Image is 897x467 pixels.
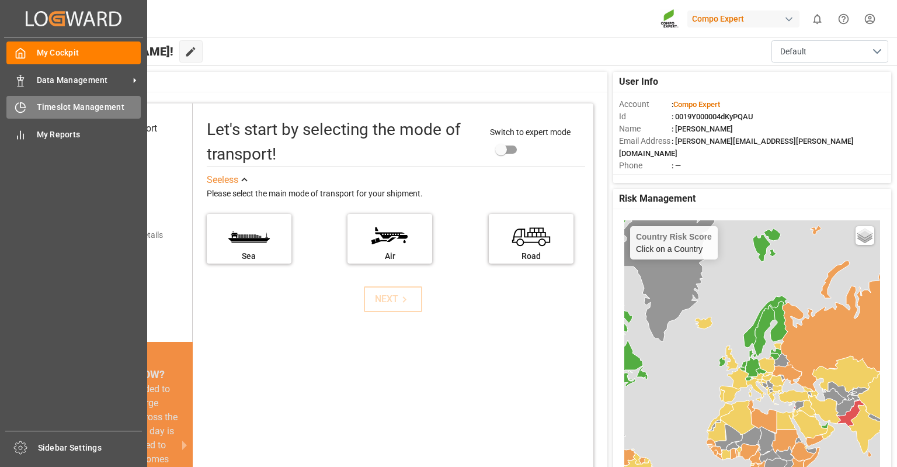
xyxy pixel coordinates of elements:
[495,250,568,262] div: Road
[672,100,720,109] span: :
[619,135,672,147] span: Email Address
[619,137,854,158] span: : [PERSON_NAME][EMAIL_ADDRESS][PERSON_NAME][DOMAIN_NAME]
[672,161,681,170] span: : —
[353,250,426,262] div: Air
[660,9,679,29] img: Screenshot%202023-09-29%20at%2010.02.21.png_1712312052.png
[780,46,806,58] span: Default
[207,117,479,167] div: Let's start by selecting the mode of transport!
[804,6,830,32] button: show 0 new notifications
[207,173,238,187] div: See less
[687,11,799,27] div: Compo Expert
[37,47,141,59] span: My Cockpit
[672,174,701,182] span: : Shipper
[48,40,173,63] span: Hello [PERSON_NAME]!
[619,172,672,184] span: Account Type
[856,226,874,245] a: Layers
[6,123,141,146] a: My Reports
[619,160,672,172] span: Phone
[672,112,753,121] span: : 0019Y000004dKyPQAU
[636,232,712,241] h4: Country Risk Score
[619,192,696,206] span: Risk Management
[90,229,163,241] div: Add shipping details
[213,250,286,262] div: Sea
[672,124,733,133] span: : [PERSON_NAME]
[771,40,888,63] button: open menu
[830,6,857,32] button: Help Center
[490,127,571,137] span: Switch to expert mode
[207,187,585,201] div: Please select the main mode of transport for your shipment.
[37,101,141,113] span: Timeslot Management
[619,98,672,110] span: Account
[375,292,411,306] div: NEXT
[673,100,720,109] span: Compo Expert
[37,74,129,87] span: Data Management
[636,232,712,254] div: Click on a Country
[619,110,672,123] span: Id
[6,96,141,119] a: Timeslot Management
[619,75,658,89] span: User Info
[38,442,142,454] span: Sidebar Settings
[6,41,141,64] a: My Cockpit
[37,129,141,141] span: My Reports
[364,286,422,312] button: NEXT
[687,8,804,30] button: Compo Expert
[619,123,672,135] span: Name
